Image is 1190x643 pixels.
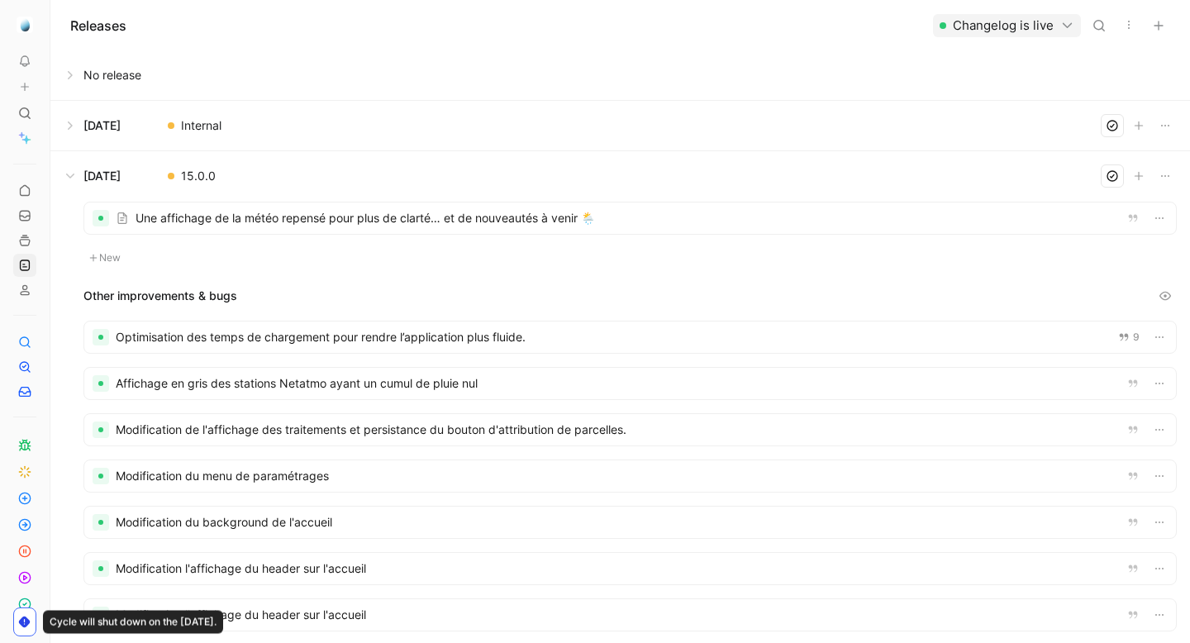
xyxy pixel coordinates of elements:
[17,17,33,33] img: Alvie
[70,16,126,36] h1: Releases
[1133,332,1140,342] span: 9
[83,284,1177,307] div: Other improvements & bugs
[933,14,1081,37] button: Changelog is live
[43,611,223,634] div: Cycle will shut down on the [DATE].
[83,248,126,268] button: New
[1115,328,1143,346] button: 9
[13,13,36,36] button: Alvie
